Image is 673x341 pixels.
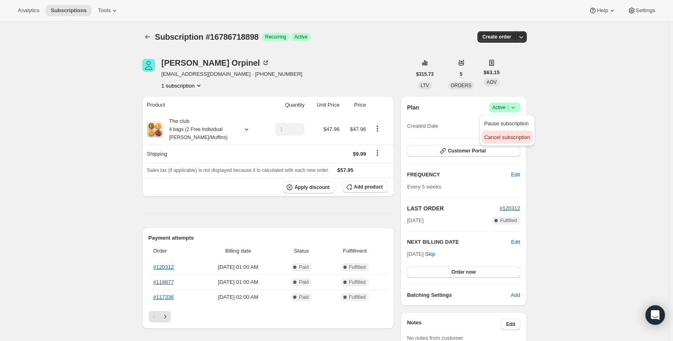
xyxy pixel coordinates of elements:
button: Edit [511,238,520,246]
button: Settings [623,5,660,16]
span: Apply discount [294,184,330,191]
span: Fulfilled [349,279,366,285]
span: Pause subscription [484,120,529,127]
th: Unit Price [307,96,342,114]
span: Create order [482,34,511,40]
button: Edit [506,168,525,181]
div: [PERSON_NAME] Orpinel [162,59,270,67]
span: Roxana Orpinel [142,59,155,72]
span: Settings [636,7,655,14]
span: Created Date [407,122,438,130]
span: [EMAIL_ADDRESS][DOMAIN_NAME] · [PHONE_NUMBER] [162,70,302,78]
button: Subscriptions [142,31,153,43]
button: Next [160,311,171,322]
h2: FREQUENCY [407,171,511,179]
span: Edit [511,171,520,179]
span: 5 [460,71,462,77]
a: #118877 [153,279,174,285]
span: [DATE] · 01:00 AM [200,263,276,271]
span: Sales tax (if applicable) is not displayed because it is calculated with each new order. [147,167,330,173]
button: Apply discount [283,181,334,193]
small: 4 bags (2 Free Individual [PERSON_NAME]/Muffins) [169,127,228,140]
span: | [507,104,509,111]
button: Order now [407,266,520,278]
button: Subscriptions [46,5,92,16]
a: #120312 [500,205,520,211]
th: Price [342,96,368,114]
button: Tools [93,5,124,16]
span: ORDERS [451,83,471,88]
button: Product actions [371,124,384,133]
span: Fulfilled [500,217,517,224]
span: [DATE] [407,217,424,225]
span: LTV [421,83,429,88]
button: Add product [343,181,388,193]
span: $315.73 [416,71,434,77]
h2: Plan [407,103,419,112]
span: Subscription #16786718898 [155,32,259,41]
span: Paid [299,279,309,285]
button: Create order [477,31,516,43]
span: $47.96 [324,126,340,132]
span: Add [511,291,520,299]
span: Fulfillment [327,247,383,255]
div: Open Intercom Messenger [645,305,665,325]
img: product img [147,121,163,137]
span: Recurring [265,34,286,40]
th: Product [142,96,264,114]
span: Paid [299,264,309,270]
span: $9.99 [353,151,366,157]
h3: Notes [407,319,501,330]
button: 5 [455,69,467,80]
span: $63.15 [483,69,500,77]
span: Subscriptions [51,7,87,14]
span: No notes from customer [407,335,463,341]
h2: LAST ORDER [407,204,500,212]
span: Tools [98,7,111,14]
span: Edit [506,321,515,328]
span: Order now [452,269,476,275]
span: Fulfilled [349,264,366,270]
th: Shipping [142,145,264,163]
span: [DATE] · 01:00 AM [200,278,276,286]
button: Shipping actions [371,148,384,157]
button: Help [584,5,621,16]
button: #120312 [500,204,520,212]
button: Analytics [13,5,44,16]
th: Order [149,242,198,260]
h2: Payment attempts [149,234,388,242]
h6: Batching Settings [407,291,511,299]
span: $47.96 [350,126,366,132]
span: [DATE] · 02:00 AM [200,293,276,301]
span: Help [597,7,608,14]
button: Product actions [162,81,203,90]
div: The club [163,117,236,142]
button: $315.73 [411,69,439,80]
span: Analytics [18,7,39,14]
th: Quantity [264,96,307,114]
span: $57.95 [337,167,354,173]
span: Skip [425,250,435,258]
span: Status [281,247,322,255]
nav: Pagination [149,311,388,322]
span: Every 5 weeks [407,184,441,190]
span: Add product [354,184,383,190]
span: Cancel subscription [484,134,530,140]
button: Skip [420,248,440,261]
button: Cancel subscription [482,131,532,144]
a: #120312 [153,264,174,270]
a: #117336 [153,294,174,300]
span: Customer Portal [448,148,486,154]
h2: NEXT BILLING DATE [407,238,511,246]
span: Active [492,103,517,112]
span: Active [294,34,308,40]
span: [DATE] · [407,251,435,257]
button: Add [506,289,525,302]
button: Customer Portal [407,145,520,157]
span: AOV [486,79,496,85]
button: Edit [501,319,520,330]
span: Fulfilled [349,294,366,300]
span: Paid [299,294,309,300]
